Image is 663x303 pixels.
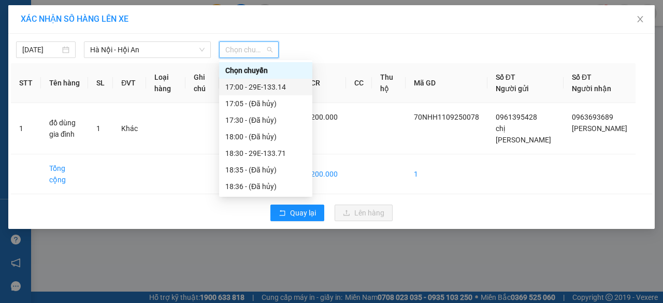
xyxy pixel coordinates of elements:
span: Người nhận [572,84,611,93]
td: 1 [11,103,41,154]
span: 200.000 [311,113,338,121]
td: 200.000 [302,154,346,194]
th: ĐVT [113,63,146,103]
th: Tên hàng [41,63,88,103]
td: Khác [113,103,146,154]
span: chị [PERSON_NAME] [496,124,551,144]
button: rollbackQuay lại [270,205,324,221]
div: 17:00 - 29E-133.14 [225,81,306,93]
span: Quay lại [290,207,316,219]
th: Thu hộ [372,63,406,103]
td: đồ dùng gia đình [41,103,88,154]
div: Chọn chuyến [219,62,312,79]
th: SL [88,63,113,103]
span: Chọn chuyến [225,42,272,57]
th: CR [302,63,346,103]
button: Close [626,5,655,34]
span: 70NHH1109250078 [414,113,479,121]
td: 1 [406,154,487,194]
th: Mã GD [406,63,487,103]
div: 18:35 - (Đã hủy) [225,164,306,176]
span: XÁC NHẬN SỐ HÀNG LÊN XE [21,14,128,24]
span: 0963693689 [572,113,613,121]
th: STT [11,63,41,103]
span: 0961395428 [496,113,537,121]
span: Người gửi [496,84,529,93]
span: 1 [96,124,100,133]
span: close [636,15,644,23]
span: [PERSON_NAME] [572,124,627,133]
span: rollback [279,209,286,218]
div: 18:00 - (Đã hủy) [225,131,306,142]
div: Chọn chuyến [225,65,306,76]
div: 17:05 - (Đã hủy) [225,98,306,109]
th: CC [346,63,372,103]
div: 17:30 - (Đã hủy) [225,114,306,126]
span: Hà Nội - Hội An [90,42,205,57]
input: 11/09/2025 [22,44,60,55]
th: Ghi chú [185,63,219,103]
div: 18:36 - (Đã hủy) [225,181,306,192]
button: uploadLên hàng [335,205,393,221]
span: down [199,47,205,53]
span: Số ĐT [572,73,592,81]
span: Số ĐT [496,73,515,81]
th: Loại hàng [146,63,185,103]
td: Tổng cộng [41,154,88,194]
div: 18:30 - 29E-133.71 [225,148,306,159]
